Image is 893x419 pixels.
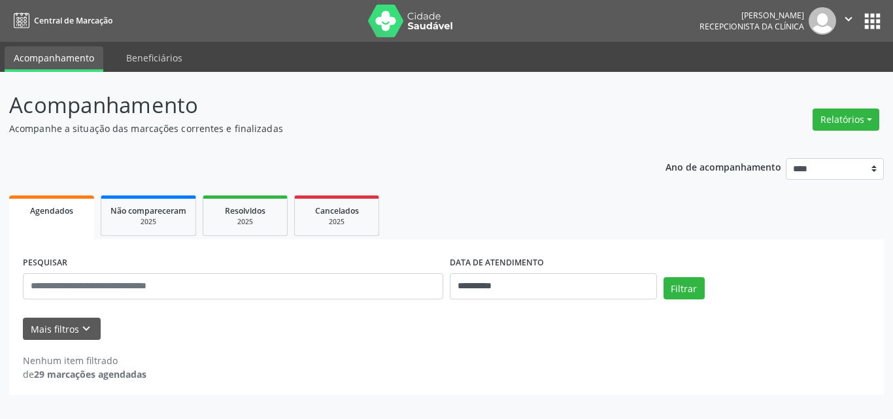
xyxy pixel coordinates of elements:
[664,277,705,299] button: Filtrar
[23,253,67,273] label: PESQUISAR
[34,15,112,26] span: Central de Marcação
[110,217,186,227] div: 2025
[79,322,93,336] i: keyboard_arrow_down
[304,217,369,227] div: 2025
[23,354,146,367] div: Nenhum item filtrado
[861,10,884,33] button: apps
[836,7,861,35] button: 
[9,122,622,135] p: Acompanhe a situação das marcações correntes e finalizadas
[212,217,278,227] div: 2025
[699,21,804,32] span: Recepcionista da clínica
[9,89,622,122] p: Acompanhamento
[5,46,103,72] a: Acompanhamento
[23,318,101,341] button: Mais filtroskeyboard_arrow_down
[9,10,112,31] a: Central de Marcação
[34,368,146,380] strong: 29 marcações agendadas
[225,205,265,216] span: Resolvidos
[813,109,879,131] button: Relatórios
[117,46,192,69] a: Beneficiários
[841,12,856,26] i: 
[450,253,544,273] label: DATA DE ATENDIMENTO
[809,7,836,35] img: img
[110,205,186,216] span: Não compareceram
[30,205,73,216] span: Agendados
[699,10,804,21] div: [PERSON_NAME]
[315,205,359,216] span: Cancelados
[666,158,781,175] p: Ano de acompanhamento
[23,367,146,381] div: de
